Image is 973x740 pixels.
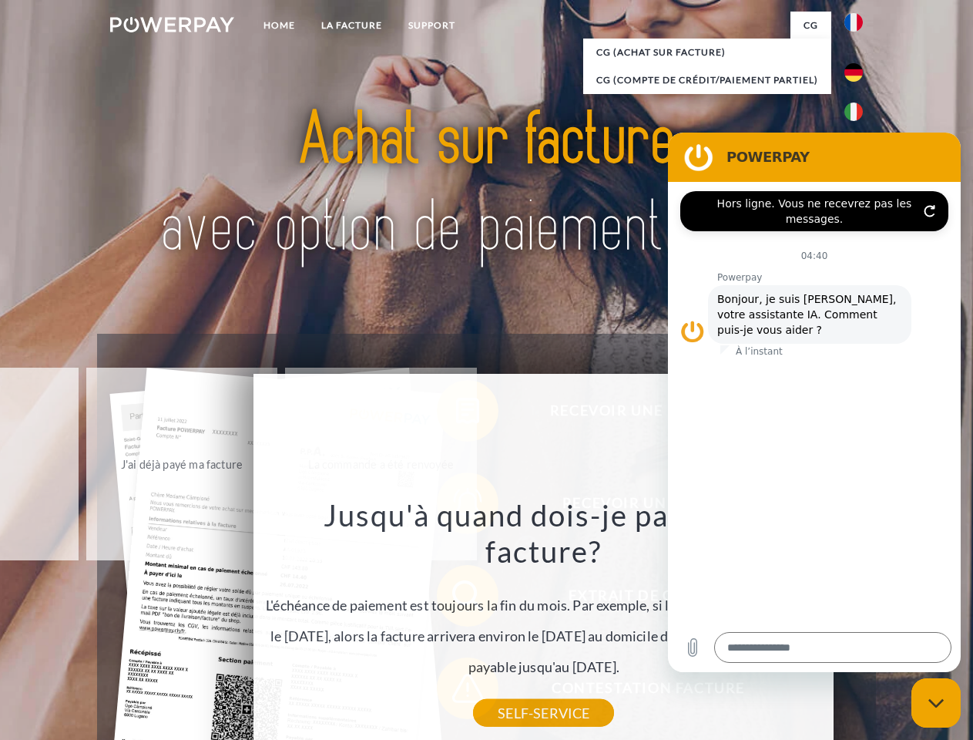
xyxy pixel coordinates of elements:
[110,17,234,32] img: logo-powerpay-white.svg
[250,12,308,39] a: Home
[263,496,825,713] div: L'échéance de paiement est toujours la fin du mois. Par exemple, si la commande a été passée le [...
[263,496,825,570] h3: Jusqu'à quand dois-je payer ma facture?
[844,13,863,32] img: fr
[790,12,831,39] a: CG
[473,699,614,727] a: SELF-SERVICE
[911,678,961,728] iframe: Bouton de lancement de la fenêtre de messagerie, conversation en cours
[583,39,831,66] a: CG (achat sur facture)
[583,66,831,94] a: CG (Compte de crédit/paiement partiel)
[668,133,961,672] iframe: Fenêtre de messagerie
[395,12,468,39] a: Support
[308,12,395,39] a: LA FACTURE
[844,103,863,121] img: it
[96,453,269,474] div: J'ai déjà payé ma facture
[147,74,826,295] img: title-powerpay_fr.svg
[844,63,863,82] img: de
